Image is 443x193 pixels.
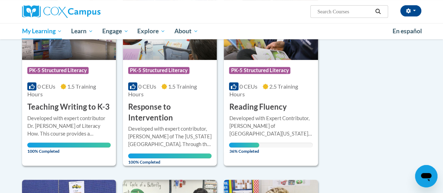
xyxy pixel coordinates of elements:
div: Your progress [27,143,111,147]
h3: Response to Intervention [128,102,212,123]
img: Cox Campus [22,5,101,18]
a: About [170,23,203,39]
span: My Learning [22,27,62,35]
span: 36% Completed [229,143,259,154]
span: Explore [137,27,165,35]
span: 0 CEUs [37,83,55,90]
span: 100% Completed [128,153,212,165]
span: 0 CEUs [138,83,156,90]
span: Engage [102,27,129,35]
a: Learn [67,23,98,39]
div: Your progress [229,143,259,147]
button: Search [373,7,383,16]
span: 1.5 Training Hours [128,83,197,97]
span: En español [393,27,422,35]
a: Explore [133,23,170,39]
a: My Learning [18,23,67,39]
h3: Teaching Writing to K-3 [27,102,110,112]
a: En español [388,24,427,39]
span: About [174,27,198,35]
span: 2.5 Training Hours [229,83,298,97]
input: Search Courses [317,7,373,16]
div: Your progress [128,153,212,158]
a: Engage [98,23,133,39]
h3: Reading Fluency [229,102,286,112]
iframe: Button to launch messaging window [415,165,437,187]
div: Developed with expert contributor, [PERSON_NAME] of The [US_STATE][GEOGRAPHIC_DATA]. Through this... [128,125,212,148]
span: PK-5 Structured Literacy [128,67,189,74]
span: 0 CEUs [240,83,257,90]
span: Learn [71,27,93,35]
div: Developed with expert contributor Dr. [PERSON_NAME] of Literacy How. This course provides a resea... [27,115,111,138]
span: PK-5 Structured Literacy [27,67,89,74]
span: PK-5 Structured Literacy [229,67,290,74]
div: Main menu [17,23,427,39]
span: 1.5 Training Hours [27,83,96,97]
div: Developed with Expert Contributor, [PERSON_NAME] of [GEOGRAPHIC_DATA][US_STATE], [GEOGRAPHIC_DATA... [229,115,312,138]
button: Account Settings [400,5,421,16]
a: Cox Campus [22,5,148,18]
span: 100% Completed [27,143,111,154]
